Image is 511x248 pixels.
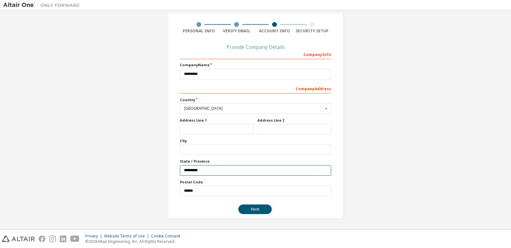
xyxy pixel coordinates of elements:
[184,107,323,110] div: [GEOGRAPHIC_DATA]
[85,239,184,244] p: © 2025 Altair Engineering, Inc. All Rights Reserved.
[60,236,66,242] img: linkedin.svg
[39,236,45,242] img: facebook.svg
[151,234,184,239] div: Cookie Consent
[104,234,151,239] div: Website Terms of Use
[180,45,331,49] div: Provide Company Details
[180,83,331,93] div: Company Address
[180,118,254,123] label: Address Line 1
[180,97,331,102] label: Country
[294,28,332,34] div: Security Setup
[180,49,331,59] div: Company Info
[49,236,56,242] img: instagram.svg
[180,138,331,143] label: City
[85,234,104,239] div: Privacy
[180,180,331,185] label: Postal Code
[180,62,331,68] label: Company Name
[256,28,294,34] div: Account Info
[180,159,331,164] label: State / Province
[3,2,83,8] img: Altair One
[70,236,80,242] img: youtube.svg
[238,204,272,214] button: Next
[218,28,256,34] div: Verify Email
[2,236,35,242] img: altair_logo.svg
[180,28,218,34] div: Personal Info
[257,118,331,123] label: Address Line 2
